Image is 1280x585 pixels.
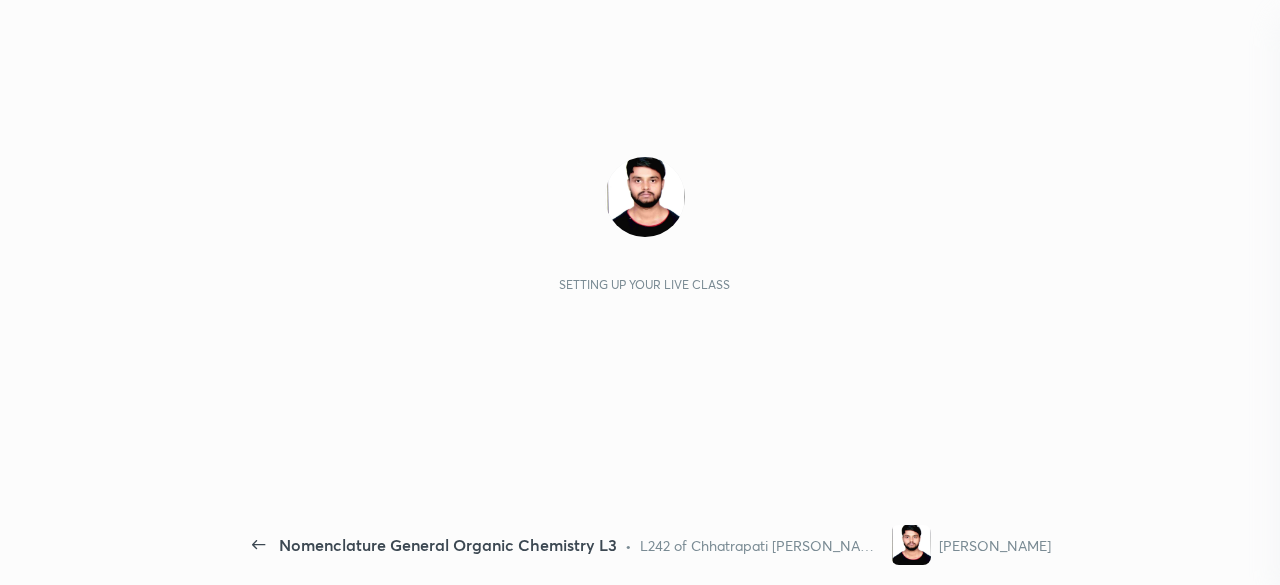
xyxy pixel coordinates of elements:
div: [PERSON_NAME] [939,535,1051,556]
img: 66874679623d4816b07f54b5b4078b8d.jpg [891,525,931,565]
div: Setting up your live class [559,277,730,292]
div: Nomenclature General Organic Chemistry L3 [279,533,617,557]
div: L242 of Chhatrapati [PERSON_NAME] nagar NEET UG 2026 Conquer 1 [640,535,883,556]
img: 66874679623d4816b07f54b5b4078b8d.jpg [605,157,685,237]
div: • [625,535,632,556]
